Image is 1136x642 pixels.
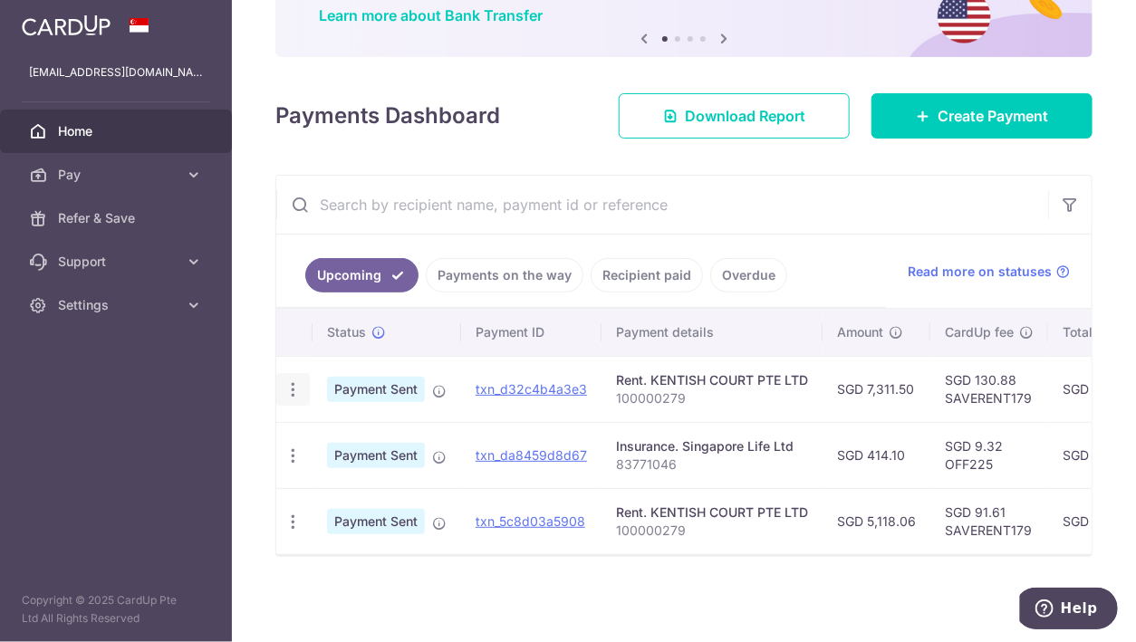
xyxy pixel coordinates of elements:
[823,356,930,422] td: SGD 7,311.50
[930,356,1048,422] td: SGD 130.88 SAVERENT179
[58,122,178,140] span: Home
[319,6,543,24] a: Learn more about Bank Transfer
[275,100,500,132] h4: Payments Dashboard
[58,209,178,227] span: Refer & Save
[58,166,178,184] span: Pay
[276,176,1048,234] input: Search by recipient name, payment id or reference
[616,455,808,474] p: 83771046
[461,309,602,356] th: Payment ID
[327,323,366,341] span: Status
[41,13,78,29] span: Help
[1020,588,1118,633] iframe: Opens a widget where you can find more information
[710,258,787,292] a: Overdue
[476,447,587,463] a: txn_da8459d8d67
[327,509,425,534] span: Payment Sent
[837,323,883,341] span: Amount
[871,93,1093,139] a: Create Payment
[305,258,419,292] a: Upcoming
[619,93,850,139] a: Download Report
[930,488,1048,554] td: SGD 91.61 SAVERENT179
[327,377,425,402] span: Payment Sent
[58,296,178,314] span: Settings
[823,422,930,488] td: SGD 414.10
[476,381,587,397] a: txn_d32c4b4a3e3
[823,488,930,554] td: SGD 5,118.06
[616,371,808,389] div: Rent. KENTISH COURT PTE LTD
[685,105,805,127] span: Download Report
[616,437,808,455] div: Insurance. Singapore Life Ltd
[908,263,1052,281] span: Read more on statuses
[616,389,808,407] p: 100000279
[938,105,1048,127] span: Create Payment
[327,443,425,468] span: Payment Sent
[1063,323,1122,341] span: Total amt.
[945,323,1014,341] span: CardUp fee
[58,253,178,271] span: Support
[29,63,203,81] p: [EMAIL_ADDRESS][DOMAIN_NAME]
[476,513,585,529] a: txn_5c8d03a5908
[616,522,808,540] p: 100000279
[591,258,703,292] a: Recipient paid
[908,263,1070,281] a: Read more on statuses
[616,503,808,522] div: Rent. KENTISH COURT PTE LTD
[930,422,1048,488] td: SGD 9.32 OFF225
[22,14,111,36] img: CardUp
[426,258,583,292] a: Payments on the way
[602,309,823,356] th: Payment details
